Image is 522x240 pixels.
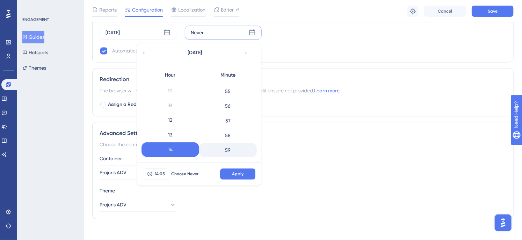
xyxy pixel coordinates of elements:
div: 58 [199,128,257,143]
span: Cancel [438,8,452,14]
span: Need Help? [16,2,44,10]
span: Configuration [132,6,163,14]
div: 56 [199,99,257,114]
button: Themes [22,62,46,74]
button: Choose Never [169,169,201,180]
span: Projuris ADV [100,169,126,177]
button: Apply [220,169,255,180]
div: Advanced Settings [100,129,506,138]
span: Localization [178,6,205,14]
span: [DATE] [188,49,202,57]
div: 55 [199,84,257,99]
div: 15 [142,157,199,172]
button: Cancel [424,6,466,17]
button: [DATE] [160,46,230,60]
div: 14 [142,142,199,157]
span: Reports [99,6,117,14]
button: 14:05 [143,169,169,180]
button: Projuris ADV [100,166,176,180]
span: Projuris ADV [100,201,126,209]
div: Automatically set as “Inactive” when the scheduled period is over. [112,47,256,55]
div: Container [100,155,506,163]
span: Apply [232,171,244,177]
div: Hour [142,69,199,83]
div: 13 [142,128,199,142]
div: 11 [142,98,199,113]
div: Redirection [100,76,506,84]
span: Choose Never [171,171,198,177]
iframe: UserGuiding AI Assistant Launcher [493,212,514,233]
button: Projuris ADV [100,198,176,212]
span: Assign a Redirection URL [108,101,163,109]
button: Guides [22,31,44,43]
div: Never [191,29,204,37]
div: 10 [142,84,199,98]
span: The browser will redirect to the “Redirection URL” when the Targeting Conditions are not provided. [100,87,340,95]
div: [DATE] [106,29,120,37]
a: Learn more. [314,88,340,94]
div: Minute [199,69,257,83]
div: 57 [199,114,257,128]
button: Hotspots [22,46,48,59]
div: 12 [142,113,199,128]
div: Choose the container and theme for the guide. [100,141,506,149]
span: Save [488,8,498,14]
div: Theme [100,187,506,195]
button: Save [472,6,514,17]
span: 14:05 [155,171,165,177]
span: Editor [221,6,234,14]
div: ENGAGEMENT [22,17,49,22]
div: 59 [199,143,257,158]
